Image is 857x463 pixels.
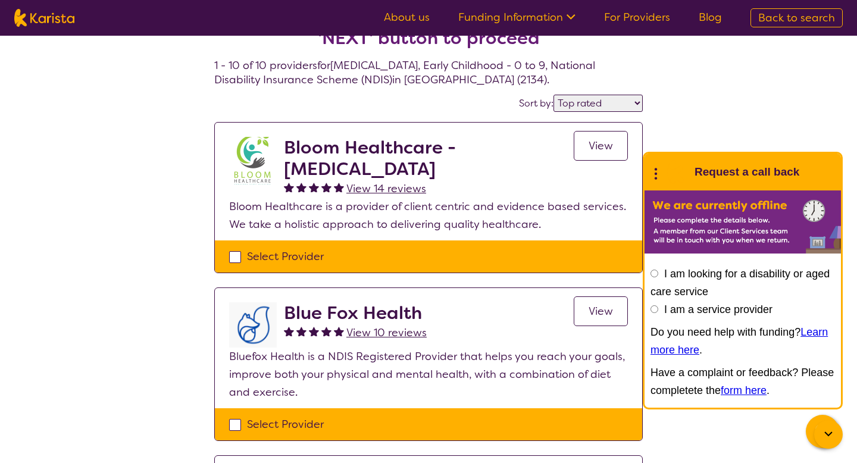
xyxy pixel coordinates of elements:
img: fullstar [321,326,331,336]
a: View [574,296,628,326]
span: View 14 reviews [346,182,426,196]
a: Back to search [750,8,843,27]
span: View 10 reviews [346,326,427,340]
h2: Select one or more providers and click the 'NEXT' button to proceed [229,6,628,49]
a: For Providers [604,10,670,24]
img: Karista logo [14,9,74,27]
img: fullstar [284,182,294,192]
a: View 10 reviews [346,324,427,342]
img: fullstar [334,326,344,336]
img: fullstar [309,182,319,192]
a: About us [384,10,430,24]
img: fullstar [309,326,319,336]
p: Have a complaint or feedback? Please completete the . [650,364,835,399]
img: fullstar [334,182,344,192]
label: I am looking for a disability or aged care service [650,268,830,298]
img: kyxjko9qh2ft7c3q1pd9.jpg [229,137,277,184]
img: fullstar [284,326,294,336]
span: View [589,304,613,318]
h2: Blue Fox Health [284,302,427,324]
a: View [574,131,628,161]
label: I am a service provider [664,304,772,315]
a: Blog [699,10,722,24]
a: View 14 reviews [346,180,426,198]
p: Bloom Healthcare is a provider of client centric and evidence based services. We take a holistic ... [229,198,628,233]
label: Sort by: [519,97,553,110]
img: Karista offline chat form to request call back [645,190,841,254]
p: Do you need help with funding? . [650,323,835,359]
img: fullstar [296,182,306,192]
img: fullstar [296,326,306,336]
p: Bluefox Health is a NDIS Registered Provider that helps you reach your goals, improve both your p... [229,348,628,401]
img: Karista [664,160,687,184]
img: lyehhyr6avbivpacwqcf.png [229,302,277,348]
img: fullstar [321,182,331,192]
span: View [589,139,613,153]
h1: Request a call back [695,163,799,181]
a: Funding Information [458,10,575,24]
button: Channel Menu [806,415,839,448]
span: Back to search [758,11,835,25]
a: form here [721,384,767,396]
h2: Bloom Healthcare - [MEDICAL_DATA] [284,137,574,180]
